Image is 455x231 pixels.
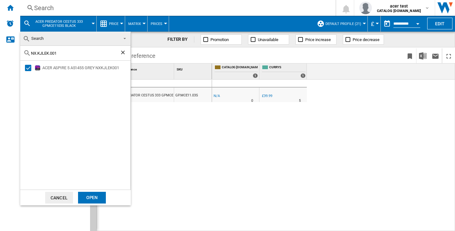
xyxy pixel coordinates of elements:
[78,192,106,204] div: Open
[31,51,120,56] input: Search Reference
[120,49,127,57] ng-md-icon: Clear search
[34,65,41,71] img: 10284864
[25,65,34,71] md-checkbox: Select
[42,65,130,71] div: ACER ASPIRE 5 A51455 GREY NXKJLEK001
[31,36,44,41] span: Search
[45,192,73,204] button: Cancel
